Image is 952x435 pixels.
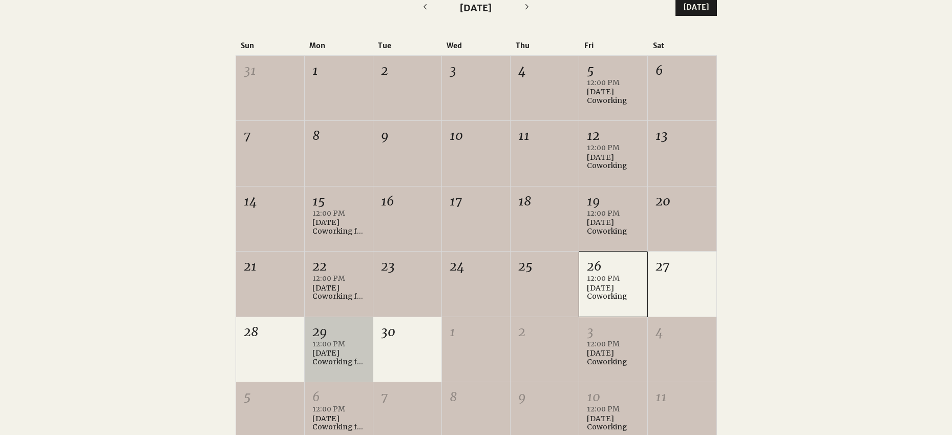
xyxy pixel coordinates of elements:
div: 18 [518,193,571,210]
div: Tue [373,42,441,50]
div: 14 [244,193,297,210]
div: [DATE] Coworking for Writers [312,284,365,301]
div: 8 [312,127,365,144]
div: Fri [579,42,648,50]
div: 17 [450,193,502,210]
div: 12:00 PM [312,404,365,415]
div: 31 [244,62,297,79]
div: 7 [244,127,297,144]
div: 4 [518,62,571,79]
div: 4 [655,323,708,341]
div: 16 [381,193,434,210]
div: 11 [518,127,571,144]
div: 12:00 PM [587,209,640,219]
div: 12:00 PM [587,143,640,153]
div: 1 [450,323,502,341]
div: 12 [587,127,640,144]
div: 12:00 PM [587,78,640,88]
div: 2 [381,62,434,79]
div: 28 [244,323,297,341]
div: 5 [244,388,297,406]
div: 21 [244,258,297,275]
div: [DATE] Coworking for Writers [312,349,365,366]
div: 6 [312,388,365,406]
div: 27 [655,258,708,275]
div: 8 [450,388,502,406]
div: 3 [587,323,640,341]
div: [DATE] Coworking [587,415,640,432]
div: 12:00 PM [312,339,365,349]
div: 3 [450,62,502,79]
div: 6 [655,62,708,79]
div: 12:00 PM [587,339,640,349]
div: Thu [511,42,579,50]
div: 29 [312,323,365,341]
div: [DATE] Coworking for Writers [312,218,365,236]
div: 12:00 PM [587,274,640,284]
div: 15 [312,193,365,210]
div: 22 [312,258,365,275]
div: 7 [381,388,434,406]
div: 2 [518,323,571,341]
div: Sat [648,42,716,50]
div: 19 [587,193,640,210]
div: Sun [236,42,304,50]
div: 23 [381,258,434,275]
div: 11 [655,388,708,406]
div: [DATE] Coworking [587,153,640,171]
div: 20 [655,193,708,210]
div: 5 [587,62,640,79]
div: [DATE] Coworking [587,218,640,236]
div: [DATE] Coworking [587,349,640,366]
div: Mon [304,42,373,50]
div: 9 [518,388,571,406]
div: [DATE] Coworking [587,88,640,105]
div: 12:00 PM [587,404,640,415]
div: 30 [381,323,434,341]
div: 26 [587,258,640,275]
div: 13 [655,127,708,144]
div: 1 [312,62,365,79]
div: Wed [441,42,510,50]
div: 12:00 PM [312,274,365,284]
div: [DATE] [432,1,520,15]
div: 10 [450,127,502,144]
div: [DATE] Coworking [587,284,640,301]
div: [DATE] Coworking for Writers [312,415,365,432]
div: 25 [518,258,571,275]
div: 9 [381,127,434,144]
div: 10 [587,388,640,406]
div: 24 [450,258,502,275]
div: 12:00 PM [312,209,365,219]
